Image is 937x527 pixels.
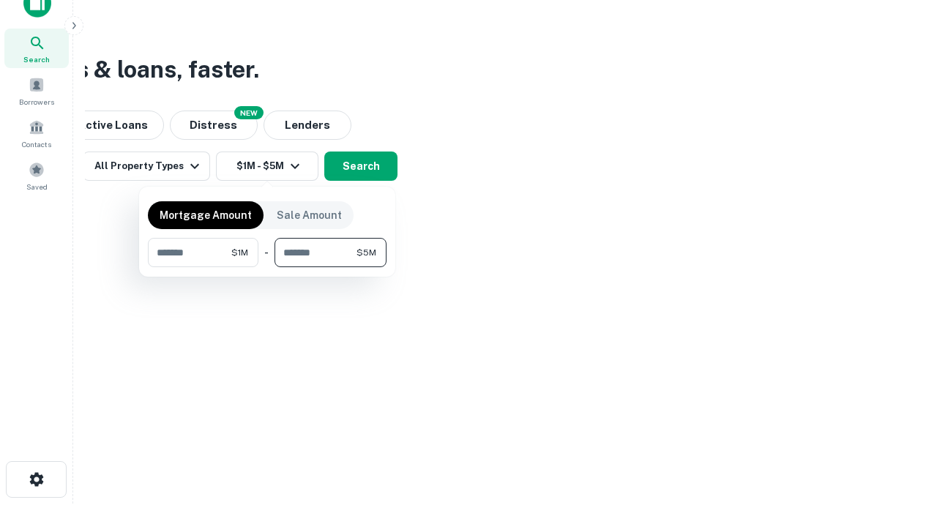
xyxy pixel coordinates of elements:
[356,246,376,259] span: $5M
[277,207,342,223] p: Sale Amount
[160,207,252,223] p: Mortgage Amount
[864,410,937,480] iframe: Chat Widget
[264,238,269,267] div: -
[231,246,248,259] span: $1M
